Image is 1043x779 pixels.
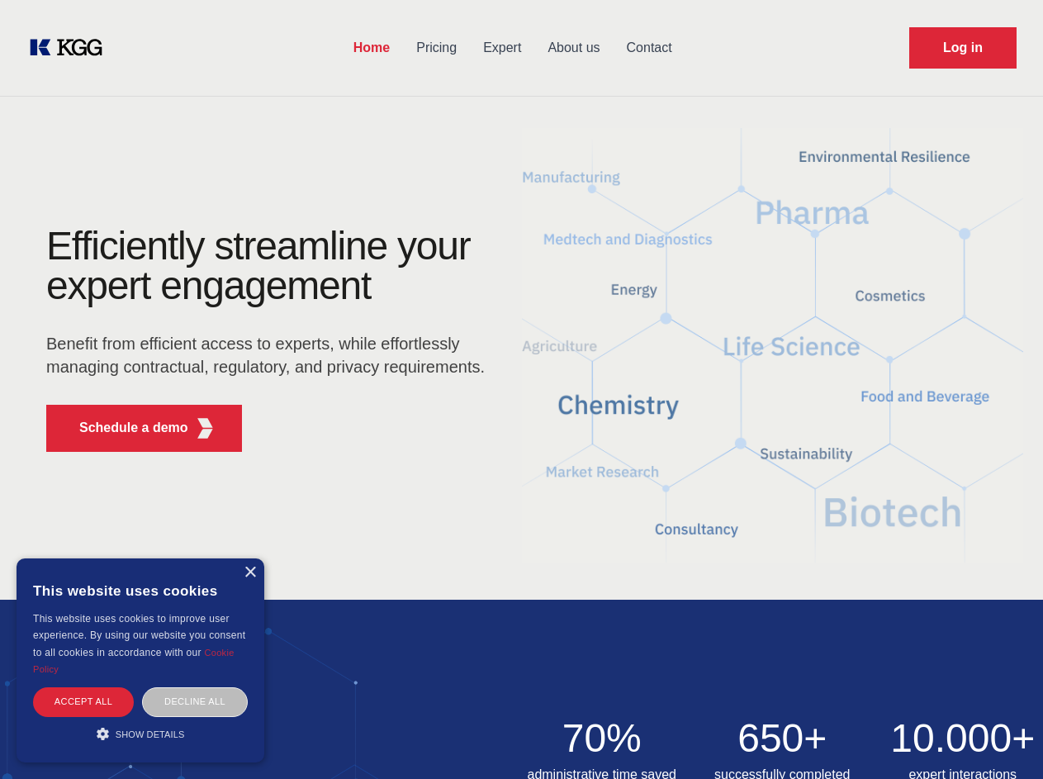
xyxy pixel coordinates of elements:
div: Close [244,567,256,579]
a: Cookie Policy [33,648,235,674]
button: Schedule a demoKGG Fifth Element RED [46,405,242,452]
p: Schedule a demo [79,418,188,438]
span: Show details [116,729,185,739]
a: About us [534,26,613,69]
p: Benefit from efficient access to experts, while effortlessly managing contractual, regulatory, an... [46,332,495,378]
a: Pricing [403,26,470,69]
div: Decline all [142,687,248,716]
div: Accept all [33,687,134,716]
span: This website uses cookies to improve user experience. By using our website you consent to all coo... [33,613,245,658]
img: KGG Fifth Element RED [522,107,1024,583]
a: KOL Knowledge Platform: Talk to Key External Experts (KEE) [26,35,116,61]
a: Contact [614,26,685,69]
img: KGG Fifth Element RED [195,418,216,439]
h2: 650+ [702,719,863,758]
div: Show details [33,725,248,742]
div: This website uses cookies [33,571,248,610]
h1: Efficiently streamline your expert engagement [46,226,495,306]
a: Home [340,26,403,69]
a: Expert [470,26,534,69]
h2: 70% [522,719,683,758]
a: Request Demo [909,27,1017,69]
